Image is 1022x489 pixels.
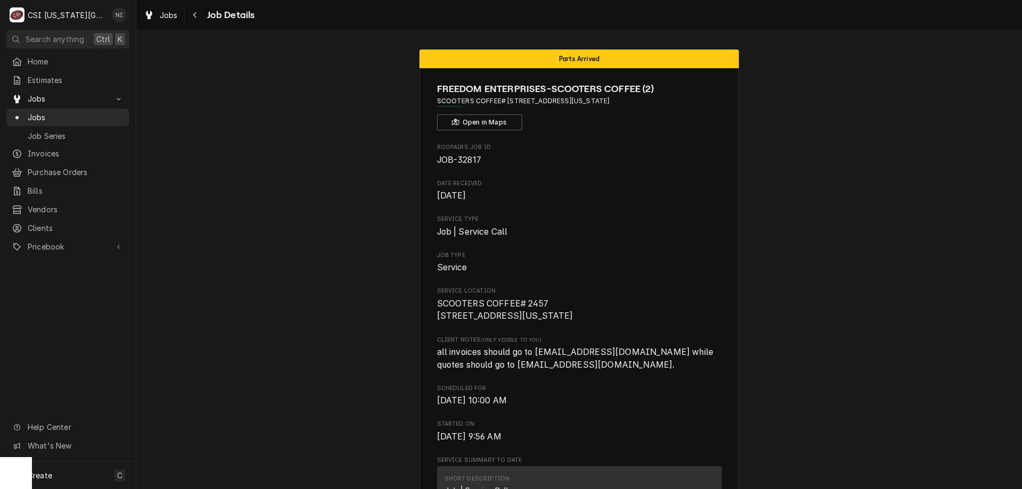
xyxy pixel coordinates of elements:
[6,30,129,48] button: Search anythingCtrlK
[28,185,124,196] span: Bills
[419,49,739,68] div: Status
[28,241,108,252] span: Pricebook
[28,222,124,234] span: Clients
[28,204,124,215] span: Vendors
[437,432,501,442] span: [DATE] 9:56 AM
[437,456,722,465] span: Service Summary To Date
[437,179,722,202] div: Date Received
[481,337,541,343] span: (Only Visible to You)
[437,287,722,322] div: Service Location
[118,34,122,45] span: K
[437,384,722,393] span: Scheduled For
[160,10,178,21] span: Jobs
[28,112,124,123] span: Jobs
[437,215,722,223] span: Service Type
[437,336,722,344] span: Client Notes
[437,179,722,188] span: Date Received
[437,154,722,167] span: Roopairs Job ID
[10,7,24,22] div: CSI Kansas City's Avatar
[28,10,106,21] div: CSI [US_STATE][GEOGRAPHIC_DATA]
[437,430,722,443] span: Started On
[28,440,123,451] span: What's New
[6,437,129,454] a: Go to What's New
[437,336,722,371] div: [object Object]
[204,8,255,22] span: Job Details
[6,182,129,200] a: Bills
[437,395,507,405] span: [DATE] 10:00 AM
[437,82,722,96] span: Name
[437,384,722,407] div: Scheduled For
[6,53,129,70] a: Home
[26,34,84,45] span: Search anything
[28,167,124,178] span: Purchase Orders
[112,7,127,22] div: NI
[437,114,522,130] button: Open in Maps
[28,148,124,159] span: Invoices
[6,418,129,436] a: Go to Help Center
[6,219,129,237] a: Clients
[437,226,722,238] span: Service Type
[187,6,204,23] button: Navigate back
[437,143,722,166] div: Roopairs Job ID
[28,471,52,480] span: Create
[437,394,722,407] span: Scheduled For
[28,93,108,104] span: Jobs
[117,470,122,481] span: C
[112,7,127,22] div: Nate Ingram's Avatar
[437,227,508,237] span: Job | Service Call
[437,190,466,201] span: [DATE]
[559,55,599,62] span: Parts Arrived
[10,7,24,22] div: C
[6,71,129,89] a: Estimates
[437,420,722,428] span: Started On
[437,143,722,152] span: Roopairs Job ID
[444,475,510,483] div: Short Description
[28,130,124,142] span: Job Series
[437,346,722,371] span: [object Object]
[28,74,124,86] span: Estimates
[6,109,129,126] a: Jobs
[6,238,129,255] a: Go to Pricebook
[139,6,182,24] a: Jobs
[437,155,481,165] span: JOB-32817
[437,262,467,272] span: Service
[6,90,129,107] a: Go to Jobs
[437,287,722,295] span: Service Location
[437,251,722,260] span: Job Type
[96,34,110,45] span: Ctrl
[28,56,124,67] span: Home
[6,127,129,145] a: Job Series
[437,215,722,238] div: Service Type
[437,299,573,321] span: SCOOTERS COFFEE# 2457 [STREET_ADDRESS][US_STATE]
[437,251,722,274] div: Job Type
[437,82,722,130] div: Client Information
[6,145,129,162] a: Invoices
[6,163,129,181] a: Purchase Orders
[437,347,716,370] span: all invoices should go to [EMAIL_ADDRESS][DOMAIN_NAME] while quotes should go to [EMAIL_ADDRESS][...
[437,96,722,106] span: Address
[437,189,722,202] span: Date Received
[6,201,129,218] a: Vendors
[28,421,123,433] span: Help Center
[437,420,722,443] div: Started On
[437,297,722,322] span: Service Location
[437,261,722,274] span: Job Type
